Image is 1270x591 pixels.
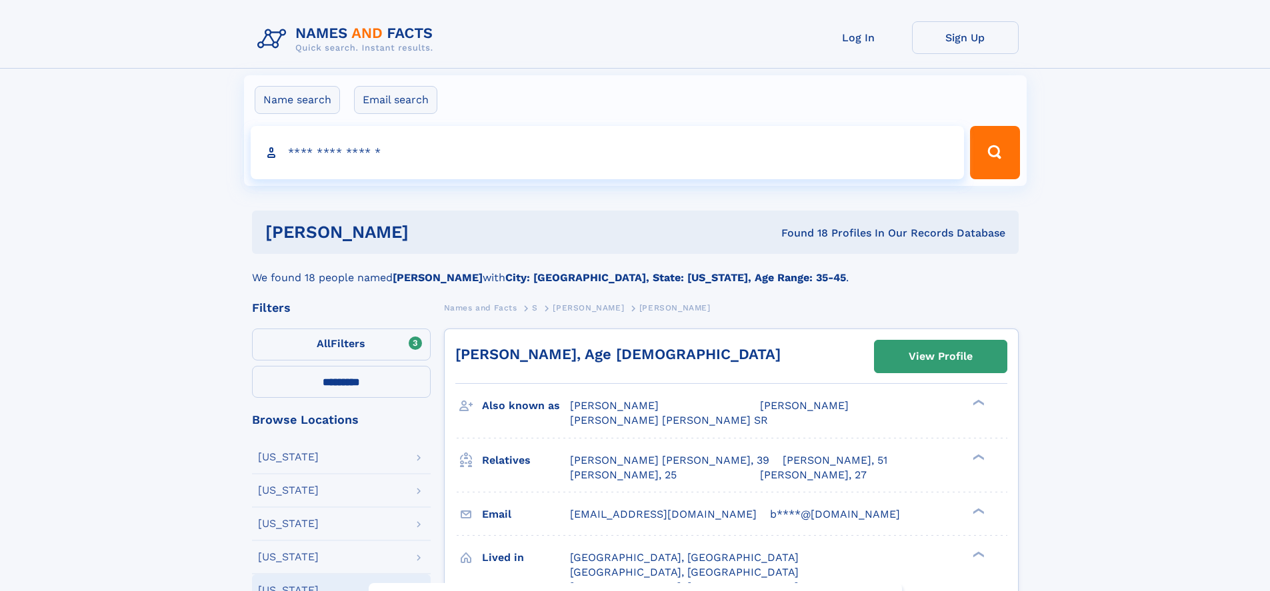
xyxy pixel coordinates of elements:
[912,21,1019,54] a: Sign Up
[639,303,711,312] span: [PERSON_NAME]
[252,254,1019,286] div: We found 18 people named with .
[570,453,769,468] a: [PERSON_NAME] [PERSON_NAME], 39
[317,337,331,350] span: All
[252,302,431,314] div: Filters
[258,452,319,462] div: [US_STATE]
[970,126,1019,179] button: Search Button
[969,550,985,558] div: ❯
[532,299,538,316] a: S
[570,566,799,578] span: [GEOGRAPHIC_DATA], [GEOGRAPHIC_DATA]
[760,468,867,482] a: [PERSON_NAME], 27
[455,346,781,362] a: [PERSON_NAME], Age [DEMOGRAPHIC_DATA]
[570,414,768,426] span: [PERSON_NAME] [PERSON_NAME] SR
[570,551,799,564] span: [GEOGRAPHIC_DATA], [GEOGRAPHIC_DATA]
[969,398,985,407] div: ❯
[354,86,437,114] label: Email search
[805,21,912,54] a: Log In
[532,303,538,312] span: S
[482,546,570,569] h3: Lived in
[482,449,570,472] h3: Relatives
[258,552,319,562] div: [US_STATE]
[909,341,973,372] div: View Profile
[553,299,624,316] a: [PERSON_NAME]
[393,271,483,284] b: [PERSON_NAME]
[570,468,677,482] a: [PERSON_NAME], 25
[258,485,319,496] div: [US_STATE]
[251,126,965,179] input: search input
[595,226,1005,241] div: Found 18 Profiles In Our Records Database
[505,271,846,284] b: City: [GEOGRAPHIC_DATA], State: [US_STATE], Age Range: 35-45
[969,452,985,461] div: ❯
[482,394,570,417] h3: Also known as
[252,21,444,57] img: Logo Names and Facts
[482,503,570,526] h3: Email
[553,303,624,312] span: [PERSON_NAME]
[252,328,431,360] label: Filters
[875,340,1007,372] a: View Profile
[444,299,517,316] a: Names and Facts
[783,453,887,468] a: [PERSON_NAME], 51
[570,399,659,412] span: [PERSON_NAME]
[255,86,340,114] label: Name search
[760,399,849,412] span: [PERSON_NAME]
[258,518,319,529] div: [US_STATE]
[252,414,431,426] div: Browse Locations
[265,224,595,241] h1: [PERSON_NAME]
[969,506,985,515] div: ❯
[570,508,757,520] span: [EMAIL_ADDRESS][DOMAIN_NAME]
